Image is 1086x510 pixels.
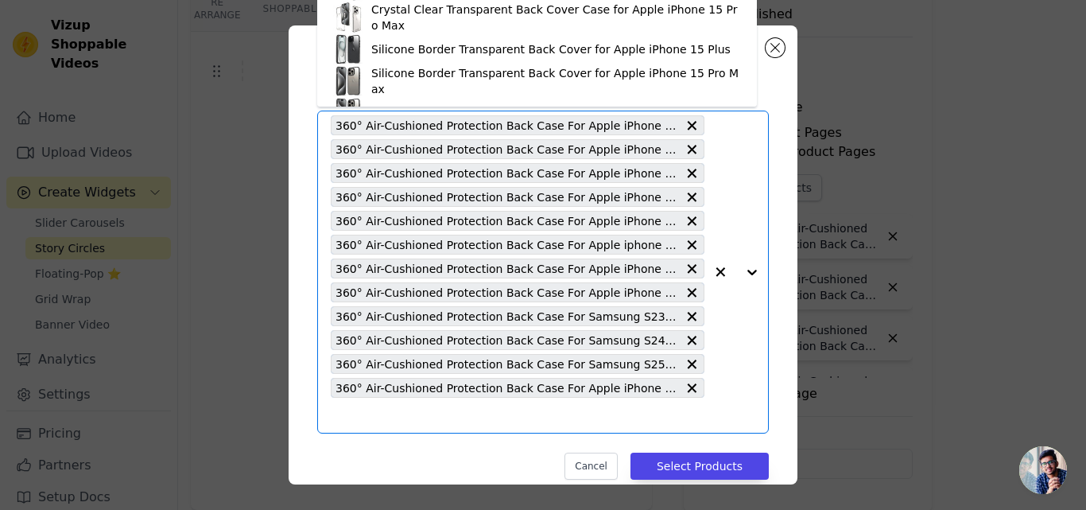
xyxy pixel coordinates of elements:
[766,38,785,57] button: Close modal
[335,140,677,158] span: 360° Air-Cushioned Protection Back Case For Apple iPhone 15 Pro Jelly Transparent MagSafe Compati...
[1019,446,1067,494] div: Open chat
[335,188,677,206] span: 360° Air-Cushioned Protection Back Case For Apple iPhone 16 Jelly Transparent MagSafe Compatible ...
[335,212,677,230] span: 360° Air-Cushioned Protection Back Case For Apple iPhone 16 Pro Jelly Transparent MagSafe Compati...
[564,453,618,480] button: Cancel
[335,283,677,302] span: 360° Air-Cushioned Protection Back Case For Apple iPhone 13 Jelly Transparent MagSafe Compatible ...
[371,2,741,33] div: Crystal Clear Transparent Back Cover Case for Apple iPhone 15 Pro Max
[333,2,365,33] img: product thumbnail
[333,65,365,97] img: product thumbnail
[371,105,726,121] div: Silicone Border Transparent Back Cover for Apple iPhone 15 Pro
[335,355,677,373] span: 360° Air-Cushioned Protection Back Case For Samsung S25 Ultra 5G Jelly Transparent MagSafe Compat...
[335,116,677,134] span: 360° Air-Cushioned Protection Back Case For Apple iPhone 15 Jelly Transparent MagSafe Compatible ...
[335,164,677,182] span: 360° Air-Cushioned Protection Back Case For Apple iPhone 15 Pro Max Jelly Transparent MagSafe Com...
[335,331,677,349] span: 360° Air-Cushioned Protection Back Case For Samsung S24 Ultra 5G Jelly Transparent MagSafe Compat...
[335,307,677,325] span: 360° Air-Cushioned Protection Back Case For Samsung S23 Ultra 5G Jelly Transparent MagSafe Compat...
[335,379,677,397] span: 360° Air-Cushioned Protection Back Case For Apple iPhone 14 Plus Jelly Transparent MagSafe Compat...
[335,259,677,278] span: 360° Air-Cushioned Protection Back Case For Apple iPhone 16e Jelly Transparent MagSafe Compatible...
[630,453,769,480] button: Select Products
[335,236,677,254] span: 360° Air-Cushioned Protection Back Case For Apple iphone 16 Pro Max Jelly Transparent MagSafe Com...
[333,33,365,65] img: product thumbnail
[371,65,741,97] div: Silicone Border Transparent Back Cover for Apple iPhone 15 Pro Max
[333,97,365,129] img: product thumbnail
[371,41,731,57] div: Silicone Border Transparent Back Cover for Apple iPhone 15 Plus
